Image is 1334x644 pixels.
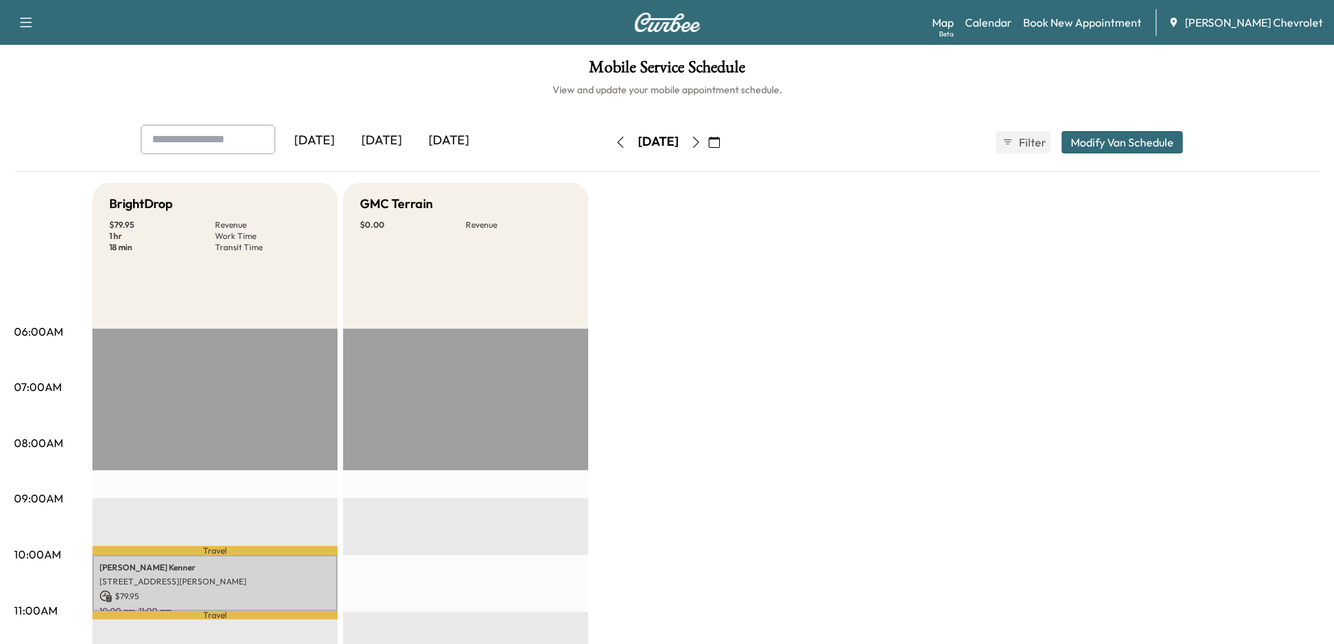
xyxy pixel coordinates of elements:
p: Revenue [215,219,321,231]
p: $ 79.95 [109,219,215,231]
p: 1 hr [109,231,215,242]
p: Revenue [466,219,571,231]
p: [STREET_ADDRESS][PERSON_NAME] [99,576,331,587]
a: Book New Appointment [1023,14,1141,31]
img: Curbee Logo [634,13,701,32]
p: 09:00AM [14,490,63,507]
p: 06:00AM [14,323,63,340]
div: [DATE] [281,125,348,157]
h5: BrightDrop [109,194,173,214]
p: 10:00AM [14,546,61,563]
p: 18 min [109,242,215,253]
div: [DATE] [638,133,679,151]
p: 07:00AM [14,378,62,395]
p: $ 0.00 [360,219,466,231]
button: Modify Van Schedule [1062,131,1183,153]
p: Travel [92,611,338,619]
p: 11:00AM [14,602,57,619]
div: [DATE] [415,125,482,157]
p: Travel [92,546,338,554]
button: Filter [996,131,1050,153]
p: 10:00 am - 11:00 am [99,605,331,617]
div: Beta [939,29,954,39]
h1: Mobile Service Schedule [14,59,1320,83]
h5: GMC Terrain [360,194,433,214]
p: [PERSON_NAME] Kenner [99,562,331,573]
p: $ 79.95 [99,590,331,603]
p: Work Time [215,231,321,242]
p: 08:00AM [14,434,63,451]
a: MapBeta [932,14,954,31]
span: Filter [1019,134,1044,151]
p: Transit Time [215,242,321,253]
a: Calendar [965,14,1012,31]
h6: View and update your mobile appointment schedule. [14,83,1320,97]
div: [DATE] [348,125,415,157]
